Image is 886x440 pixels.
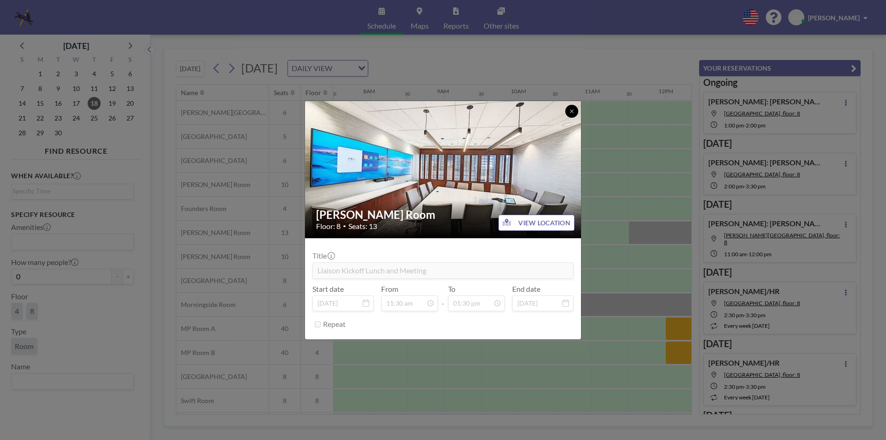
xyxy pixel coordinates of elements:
[512,284,540,294] label: End date
[442,288,444,308] span: -
[313,263,573,278] input: (No title)
[305,65,582,273] img: 537.jpg
[316,208,571,222] h2: [PERSON_NAME] Room
[343,223,346,229] span: •
[381,284,398,294] label: From
[348,222,377,231] span: Seats: 13
[312,284,344,294] label: Start date
[498,215,575,231] button: VIEW LOCATION
[448,284,455,294] label: To
[323,319,346,329] label: Repeat
[316,222,341,231] span: Floor: 8
[312,251,334,260] label: Title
